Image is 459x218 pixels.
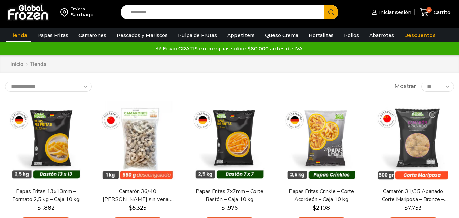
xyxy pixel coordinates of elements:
span: Vista Rápida [12,166,80,178]
span: $ [129,205,133,211]
h1: Tienda [30,61,47,67]
span: Vista Rápida [287,166,355,178]
a: Hortalizas [305,29,337,42]
span: Iniciar sesión [377,9,411,16]
button: Search button [324,5,338,19]
bdi: 2.108 [313,205,330,211]
div: Santiago [71,11,94,18]
a: Pulpa de Frutas [175,29,220,42]
a: Inicio [10,61,24,68]
a: Papas Fritas [34,29,72,42]
a: Pescados y Mariscos [113,29,171,42]
a: Camarón 31/35 Apanado Corte Mariposa – Bronze – Caja 5 kg [376,188,450,203]
span: $ [404,205,408,211]
nav: Breadcrumb [10,61,47,68]
bdi: 1.882 [37,205,55,211]
span: $ [313,205,316,211]
span: 0 [426,7,432,13]
a: Tienda [6,29,31,42]
a: Iniciar sesión [370,5,411,19]
a: Papas Fritas Crinkle – Corte Acordeón – Caja 10 kg [285,188,358,203]
span: Vista Rápida [104,166,172,178]
a: Pollos [340,29,363,42]
span: $ [37,205,41,211]
a: Camarón 36/40 [PERSON_NAME] sin Vena – Bronze – Caja 10 kg [101,188,174,203]
a: Appetizers [224,29,258,42]
select: Pedido de la tienda [5,82,92,92]
div: Enviar a [71,6,94,11]
a: Queso Crema [262,29,302,42]
bdi: 1.976 [221,205,238,211]
img: address-field-icon.svg [60,6,71,18]
a: Papas Fritas 13x13mm – Formato 2,5 kg – Caja 10 kg [9,188,83,203]
a: 0 Carrito [418,4,452,20]
span: Vista Rápida [196,166,264,178]
a: Papas Fritas 7x7mm – Corte Bastón – Caja 10 kg [193,188,266,203]
span: Mostrar [394,83,416,90]
a: Descuentos [401,29,439,42]
span: Carrito [432,9,451,16]
bdi: 7.753 [404,205,422,211]
span: Vista Rápida [379,166,447,178]
bdi: 5.325 [129,205,146,211]
a: Camarones [75,29,110,42]
span: $ [221,205,225,211]
a: Abarrotes [366,29,398,42]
